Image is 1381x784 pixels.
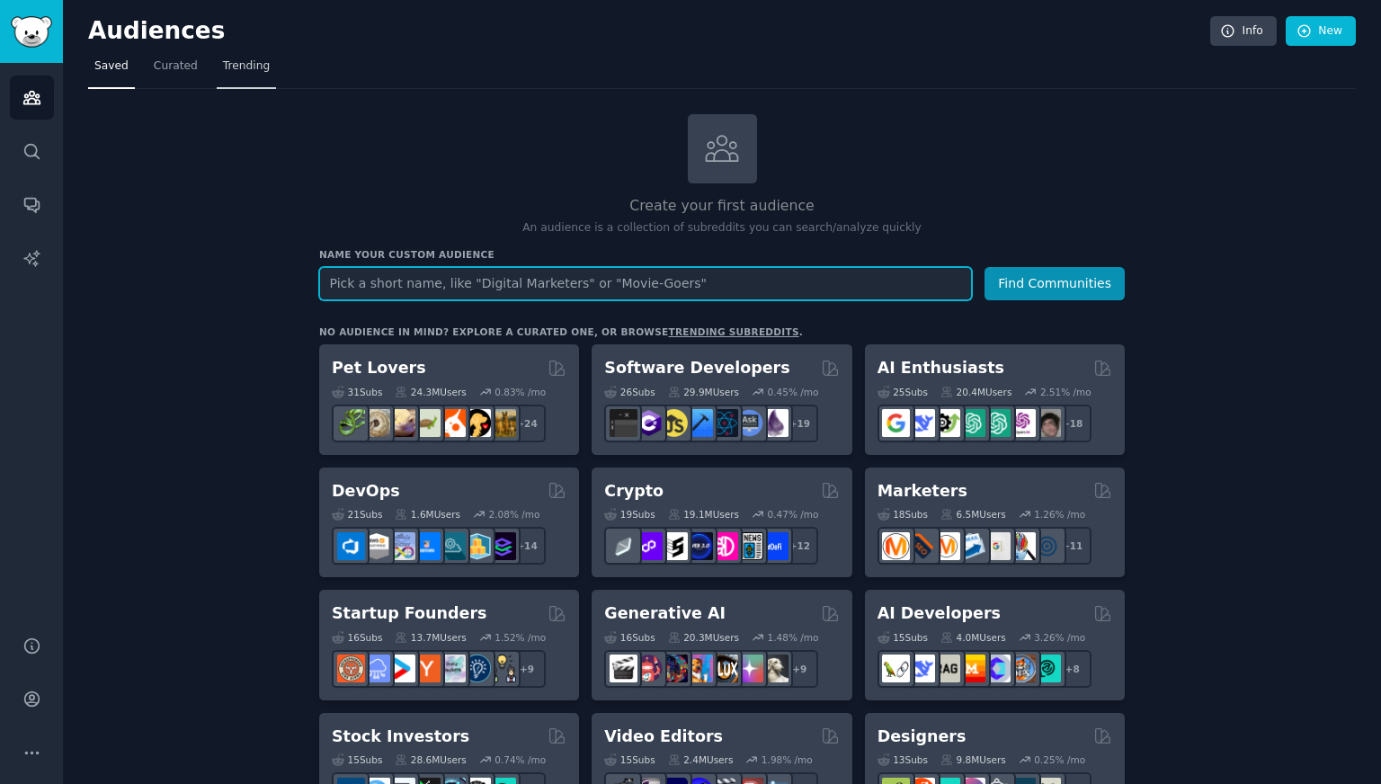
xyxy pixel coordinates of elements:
[463,409,491,437] img: PetAdvice
[1054,650,1091,688] div: + 8
[88,17,1210,46] h2: Audiences
[685,655,713,682] img: sdforall
[635,532,663,560] img: 0xPolygon
[1054,527,1091,565] div: + 11
[463,655,491,682] img: Entrepreneurship
[882,409,910,437] img: GoogleGeminiAI
[388,532,415,560] img: Docker_DevOps
[395,386,466,398] div: 24.3M Users
[768,508,819,521] div: 0.47 % /mo
[932,409,960,437] img: AItoolsCatalog
[319,248,1125,261] h3: Name your custom audience
[395,631,466,644] div: 13.7M Users
[907,655,935,682] img: DeepSeek
[940,508,1006,521] div: 6.5M Users
[332,602,486,625] h2: Startup Founders
[604,357,789,379] h2: Software Developers
[660,532,688,560] img: ethstaker
[685,532,713,560] img: web3
[1210,16,1277,47] a: Info
[319,325,803,338] div: No audience in mind? Explore a curated one, or browse .
[983,409,1011,437] img: chatgpt_prompts_
[762,753,813,766] div: 1.98 % /mo
[488,409,516,437] img: dogbreed
[438,409,466,437] img: cockatiel
[1034,753,1085,766] div: 0.25 % /mo
[395,753,466,766] div: 28.6M Users
[604,602,726,625] h2: Generative AI
[508,405,546,442] div: + 24
[413,532,441,560] img: DevOpsLinks
[735,409,763,437] img: AskComputerScience
[362,532,390,560] img: AWS_Certified_Experts
[940,386,1011,398] div: 20.4M Users
[635,655,663,682] img: dalle2
[604,386,655,398] div: 26 Sub s
[932,532,960,560] img: AskMarketing
[489,508,540,521] div: 2.08 % /mo
[488,532,516,560] img: PlatformEngineers
[604,480,664,503] h2: Crypto
[958,532,985,560] img: Emailmarketing
[362,409,390,437] img: ballpython
[985,267,1125,300] button: Find Communities
[660,655,688,682] img: deepdream
[438,532,466,560] img: platformengineering
[604,726,723,748] h2: Video Editors
[319,267,972,300] input: Pick a short name, like "Digital Marketers" or "Movie-Goers"
[668,386,739,398] div: 29.9M Users
[94,58,129,75] span: Saved
[1054,405,1091,442] div: + 18
[610,409,637,437] img: software
[438,655,466,682] img: indiehackers
[735,532,763,560] img: CryptoNews
[983,532,1011,560] img: googleads
[660,409,688,437] img: learnjavascript
[780,650,818,688] div: + 9
[494,386,546,398] div: 0.83 % /mo
[147,52,204,89] a: Curated
[780,527,818,565] div: + 12
[488,655,516,682] img: growmybusiness
[332,726,469,748] h2: Stock Investors
[337,409,365,437] img: herpetology
[932,655,960,682] img: Rag
[395,508,460,521] div: 1.6M Users
[958,655,985,682] img: MistralAI
[1034,631,1085,644] div: 3.26 % /mo
[878,631,928,644] div: 15 Sub s
[362,655,390,682] img: SaaS
[768,386,819,398] div: 0.45 % /mo
[735,655,763,682] img: starryai
[761,532,789,560] img: defi_
[508,527,546,565] div: + 14
[878,602,1001,625] h2: AI Developers
[878,357,1004,379] h2: AI Enthusiasts
[610,532,637,560] img: ethfinance
[1040,386,1091,398] div: 2.51 % /mo
[710,532,738,560] img: defiblockchain
[710,409,738,437] img: reactnative
[878,508,928,521] div: 18 Sub s
[223,58,270,75] span: Trending
[508,650,546,688] div: + 9
[878,480,967,503] h2: Marketers
[761,655,789,682] img: DreamBooth
[878,386,928,398] div: 25 Sub s
[413,655,441,682] img: ycombinator
[882,655,910,682] img: LangChain
[1033,532,1061,560] img: OnlineMarketing
[332,753,382,766] div: 15 Sub s
[907,532,935,560] img: bigseo
[11,16,52,48] img: GummySearch logo
[1008,409,1036,437] img: OpenAIDev
[1008,532,1036,560] img: MarketingResearch
[337,655,365,682] img: EntrepreneurRideAlong
[413,409,441,437] img: turtle
[780,405,818,442] div: + 19
[761,409,789,437] img: elixir
[388,655,415,682] img: startup
[1008,655,1036,682] img: llmops
[878,726,967,748] h2: Designers
[768,631,819,644] div: 1.48 % /mo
